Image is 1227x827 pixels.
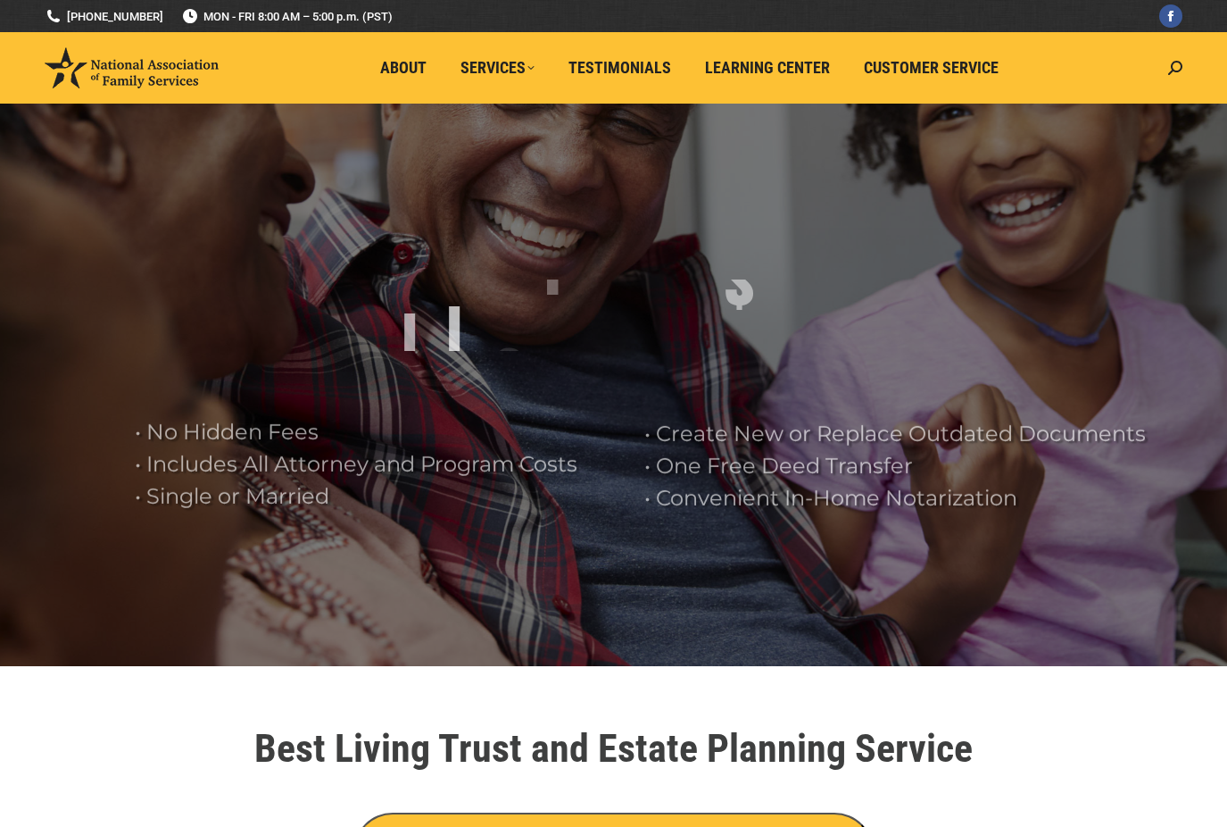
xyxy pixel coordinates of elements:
[1159,4,1182,28] a: Facebook page opens in new window
[114,729,1114,768] h1: Best Living Trust and Estate Planning Service
[447,299,461,371] div: I
[692,51,842,85] a: Learning Center
[181,8,393,25] span: MON - FRI 8:00 AM – 5:00 p.m. (PST)
[135,416,622,513] rs-layer: • No Hidden Fees • Includes All Attorney and Program Costs • Single or Married
[725,244,754,315] div: $
[556,51,684,85] a: Testimonials
[851,51,1011,85] a: Customer Service
[45,47,219,88] img: National Association of Family Services
[864,58,999,78] span: Customer Service
[460,58,535,78] span: Services
[402,306,417,378] div: I
[644,418,1162,514] rs-layer: • Create New or Replace Outdated Documents • One Free Deed Transfer • Convenient In-Home Notariza...
[705,58,830,78] span: Learning Center
[380,58,427,78] span: About
[45,8,163,25] a: [PHONE_NUMBER]
[493,341,525,413] div: G
[540,232,565,304] div: T
[568,58,671,78] span: Testimonials
[368,51,439,85] a: About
